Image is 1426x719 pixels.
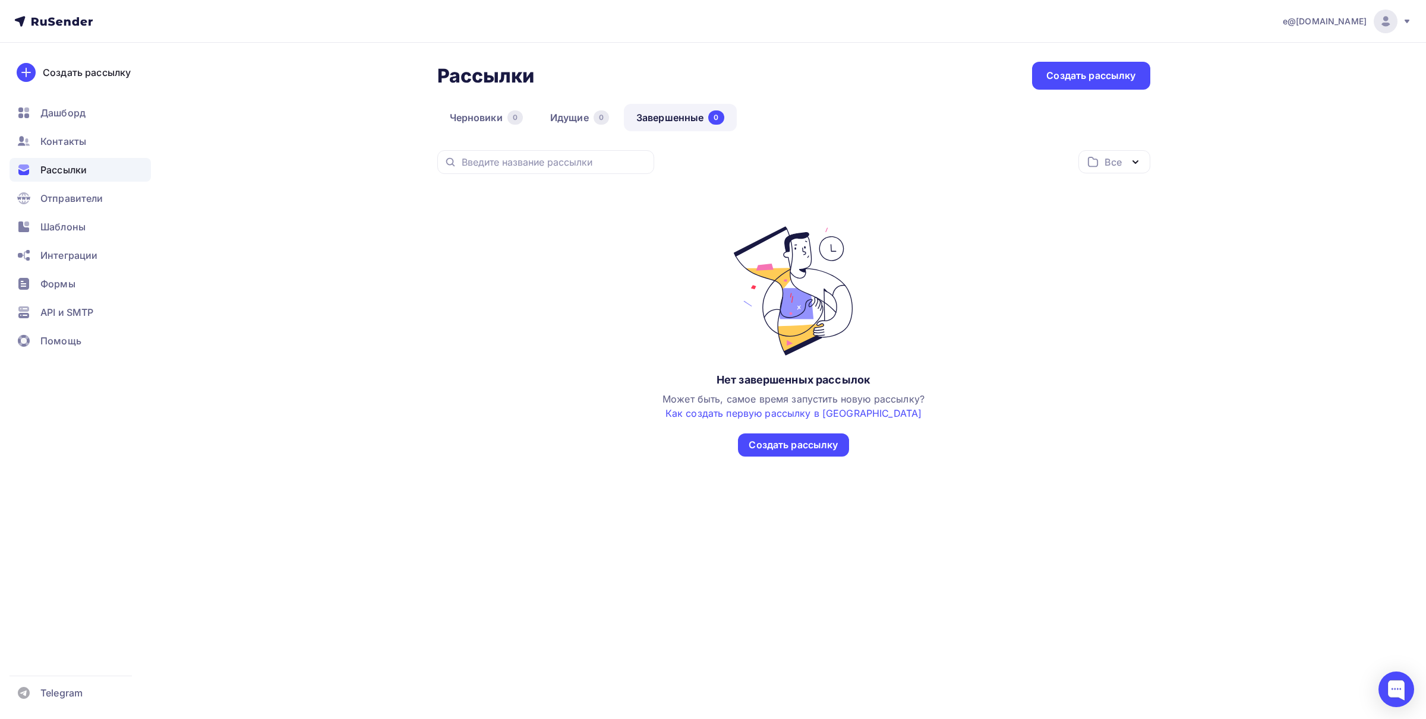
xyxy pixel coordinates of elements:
[10,215,151,239] a: Шаблоны
[40,191,103,205] span: Отправители
[40,686,83,700] span: Telegram
[462,156,647,169] input: Введите название рассылки
[1283,9,1412,33] a: e@[DOMAIN_NAME]
[10,129,151,153] a: Контакты
[749,438,838,452] div: Создать рассылку
[1283,15,1367,27] span: e@[DOMAIN_NAME]
[10,101,151,125] a: Дашборд
[40,334,81,348] span: Помощь
[538,104,621,131] a: Идущие0
[10,158,151,182] a: Рассылки
[40,248,97,262] span: Интеграции
[40,134,86,148] span: Контакты
[43,65,131,80] div: Создать рассылку
[1105,155,1121,169] div: Все
[717,373,870,387] div: Нет завершенных рассылок
[437,64,535,88] h2: Рассылки
[594,110,609,125] div: 0
[40,106,86,120] span: Дашборд
[40,163,87,177] span: Рассылки
[40,220,86,234] span: Шаблоны
[437,104,535,131] a: Черновики0
[10,186,151,210] a: Отправители
[10,272,151,296] a: Формы
[1078,150,1150,173] button: Все
[665,407,922,419] a: Как создать первую рассылку в [GEOGRAPHIC_DATA]
[40,277,75,291] span: Формы
[507,110,523,125] div: 0
[708,110,724,125] div: 0
[624,104,737,131] a: Завершенные0
[40,305,93,319] span: API и SMTP
[662,393,925,419] span: Может быть, самое время запустить новую рассылку?
[1046,69,1135,83] div: Создать рассылку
